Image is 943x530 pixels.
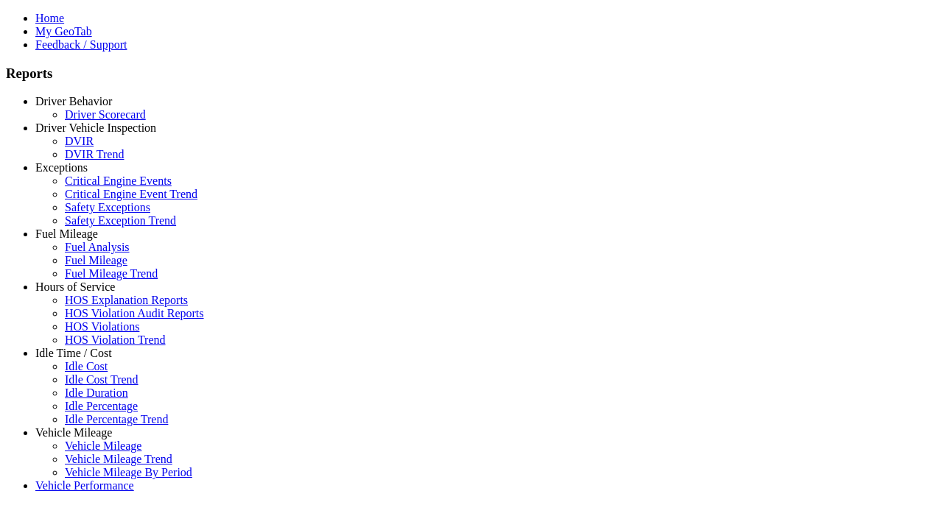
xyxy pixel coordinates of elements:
a: HOS Violations [65,320,139,333]
a: Driver Behavior [35,95,112,107]
a: DVIR [65,135,94,147]
a: Feedback / Support [35,38,127,51]
a: Vehicle Mileage Trend [65,453,172,465]
a: Fuel Mileage [65,254,127,266]
a: Fuel Mileage [35,227,98,240]
a: Idle Percentage Trend [65,413,168,425]
a: Idle Time / Cost [35,347,112,359]
a: Idle Cost Trend [65,373,139,386]
a: HOS Violation Trend [65,333,166,346]
a: Vehicle Mileage [35,426,112,439]
a: Idle Duration [65,386,128,399]
a: Exceptions [35,161,88,174]
a: HOS Explanation Reports [65,294,188,306]
a: Driver Vehicle Inspection [35,121,156,134]
a: Driver Scorecard [65,108,146,121]
a: Vehicle Mileage [65,439,141,452]
a: Hours of Service [35,280,115,293]
a: Safety Exceptions [65,201,150,213]
a: Vehicle Performance [35,479,134,492]
a: HOS Violation Audit Reports [65,307,204,319]
a: My GeoTab [35,25,92,38]
a: Fuel Analysis [65,241,130,253]
h3: Reports [6,66,937,82]
a: Home [35,12,64,24]
a: Vehicle Mileage By Period [65,466,192,478]
a: Safety Exception Trend [65,214,176,227]
a: Critical Engine Events [65,174,172,187]
a: Critical Engine Event Trend [65,188,197,200]
a: Idle Percentage [65,400,138,412]
a: DVIR Trend [65,148,124,160]
a: Fuel Mileage Trend [65,267,158,280]
a: Idle Cost [65,360,108,372]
